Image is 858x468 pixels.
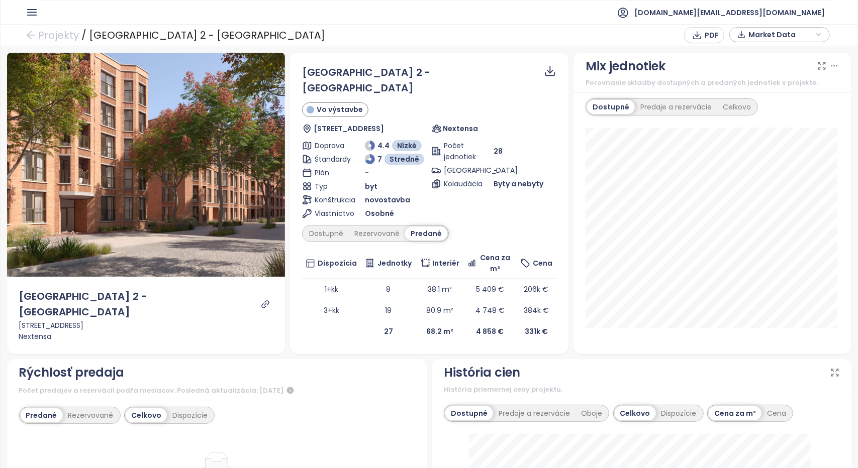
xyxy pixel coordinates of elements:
div: Nextensa [19,331,273,342]
span: Kolaudácia [444,178,475,189]
span: PDF [705,30,719,41]
span: 206k € [524,284,548,294]
div: História priemernej ceny projektu. [444,385,840,395]
span: - [494,165,498,175]
div: Predaje a rezervácie [493,406,576,420]
div: Celkovo [717,100,756,114]
span: arrow-left [26,30,36,40]
div: Dispozície [167,408,213,422]
span: Počet jednotiek [444,140,475,162]
span: Jednotky [377,258,412,269]
div: [GEOGRAPHIC_DATA] 2 - [GEOGRAPHIC_DATA] [19,289,258,320]
a: link [261,300,270,309]
td: 3+kk [302,300,361,321]
span: 4 748 € [475,305,505,315]
div: Celkovo [615,406,656,420]
span: Konštrukcia [315,194,346,205]
td: 38.1 m² [416,279,464,300]
div: Dostupné [587,100,635,114]
div: button [735,27,824,42]
span: Nízké [397,140,417,151]
td: 1+kk [302,279,361,300]
span: Štandardy [315,154,346,165]
span: byt [365,181,377,192]
b: 331k € [525,326,548,336]
div: Mix jednotiek [586,57,665,76]
span: Vo výstavbe [317,104,363,115]
div: [GEOGRAPHIC_DATA] 2 - [GEOGRAPHIC_DATA] [89,26,325,44]
div: Rezervované [349,226,405,241]
div: Dostupné [445,406,493,420]
span: 4.4 [377,140,390,151]
span: [DOMAIN_NAME][EMAIL_ADDRESS][DOMAIN_NAME] [634,1,825,25]
div: Dostupné [304,226,349,241]
span: Nextensa [443,123,478,134]
span: 7 [377,154,382,165]
span: 5 409 € [476,284,504,294]
div: Predané [405,226,447,241]
span: Stredné [390,154,419,165]
span: 28 [494,146,503,157]
span: [GEOGRAPHIC_DATA] 2 - [GEOGRAPHIC_DATA] [302,65,430,95]
span: [STREET_ADDRESS] [314,123,384,134]
div: Cena [761,406,792,420]
span: Cena [533,258,552,269]
span: - [365,167,369,178]
span: Vlastníctvo [315,208,346,219]
span: Market Data [748,27,813,42]
td: 80.9 m² [416,300,464,321]
button: PDF [684,27,724,43]
span: [GEOGRAPHIC_DATA] [444,165,475,176]
span: Cena za m² [479,252,512,274]
td: 8 [361,279,416,300]
span: Plán [315,167,346,178]
span: 384k € [524,305,549,315]
div: Počet predajov a rezervácií podľa mesiacov. Posledná aktualizácia: [DATE] [19,385,415,397]
b: 4 858 € [476,326,504,336]
span: Osobné [365,208,394,219]
td: 19 [361,300,416,321]
div: Dispozície [656,406,702,420]
div: Rezervované [63,408,119,422]
div: Cena za m² [709,406,761,420]
div: [STREET_ADDRESS] [19,320,273,331]
div: Predané [21,408,63,422]
span: novostavba [365,194,410,205]
div: Rýchlosť predaja [19,363,125,382]
span: Typ [315,181,346,192]
a: arrow-left Projekty [26,26,79,44]
span: Interiér [433,258,460,269]
div: Oboje [576,406,608,420]
div: / [81,26,86,44]
b: 68.2 m² [426,326,453,336]
div: Porovnanie skladby dostupných a predaných jednotiek v projekte. [586,78,840,88]
span: Dispozícia [318,258,357,269]
b: 27 [384,326,393,336]
span: Doprava [315,140,346,151]
div: Predaje a rezervácie [635,100,717,114]
div: História cien [444,363,520,382]
div: Celkovo [126,408,167,422]
span: Byty a nebyty [494,178,543,189]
